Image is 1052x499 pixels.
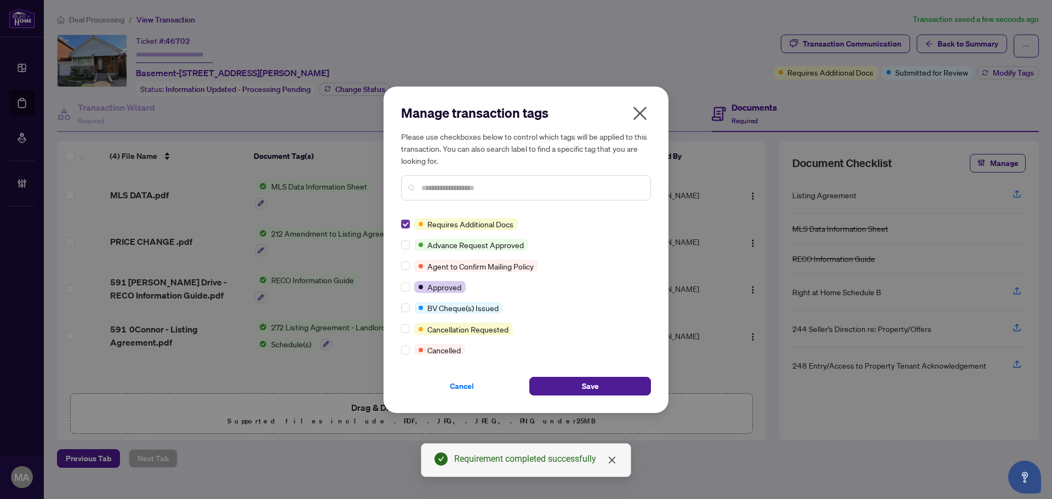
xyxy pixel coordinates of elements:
span: Agent to Confirm Mailing Policy [427,260,534,272]
span: Save [582,377,599,395]
span: Cancellation Requested [427,323,508,335]
span: check-circle [434,452,448,466]
span: close [608,456,616,464]
span: Cancel [450,377,474,395]
span: BV Cheque(s) Issued [427,302,499,314]
span: Approved [427,281,461,293]
span: Cancelled [427,344,461,356]
span: Requires Additional Docs [427,218,513,230]
div: Requirement completed successfully [454,452,618,466]
a: Close [606,454,618,466]
h5: Please use checkboxes below to control which tags will be applied to this transaction. You can al... [401,130,651,167]
button: Open asap [1008,461,1041,494]
span: close [631,105,649,122]
span: Advance Request Approved [427,239,524,251]
h2: Manage transaction tags [401,104,651,122]
button: Cancel [401,377,523,395]
button: Save [529,377,651,395]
